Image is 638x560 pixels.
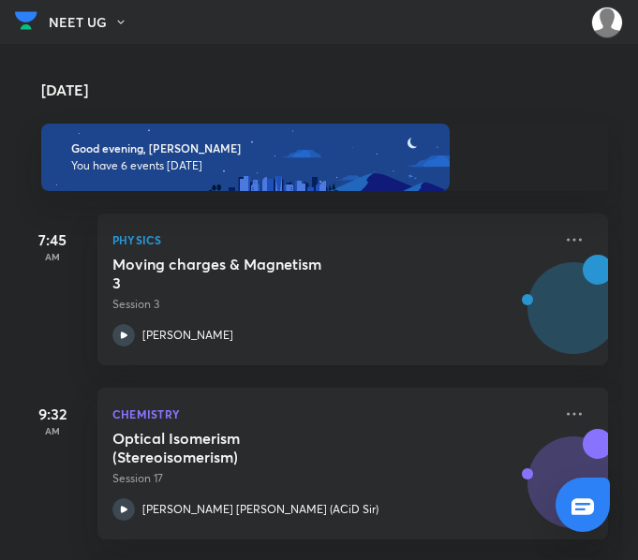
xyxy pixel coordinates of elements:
[112,228,552,251] p: Physics
[591,7,623,38] img: Amisha Rani
[112,296,552,313] p: Session 3
[41,124,450,191] img: evening
[15,425,90,436] p: AM
[15,228,90,251] h5: 7:45
[142,327,233,344] p: [PERSON_NAME]
[49,8,139,37] button: NEET UG
[112,255,346,292] h5: Moving charges & Magnetism 3
[15,251,90,262] p: AM
[112,403,552,425] p: Chemistry
[528,447,618,537] img: Avatar
[112,429,346,466] h5: Optical Isomerism (Stereoisomerism)
[112,470,552,487] p: Session 17
[41,82,627,97] h4: [DATE]
[15,7,37,35] img: Company Logo
[142,501,378,518] p: [PERSON_NAME] [PERSON_NAME] (ACiD Sir)
[528,273,618,362] img: Avatar
[15,7,37,39] a: Company Logo
[71,141,578,155] h6: Good evening, [PERSON_NAME]
[15,403,90,425] h5: 9:32
[71,158,578,173] p: You have 6 events [DATE]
